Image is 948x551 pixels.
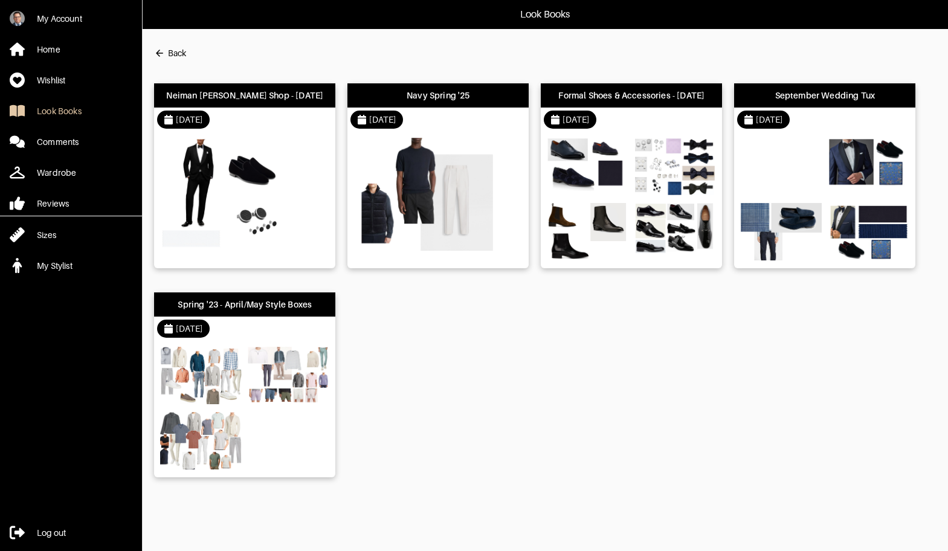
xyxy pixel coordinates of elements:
[37,527,66,539] div: Log out
[558,89,705,101] div: Formal Shoes & Accessories - [DATE]
[828,203,909,260] img: Outfit September Wedding Tux
[37,260,73,272] div: My Stylist
[178,298,312,311] div: Spring '23 - April/May Style Boxes
[37,136,79,148] div: Comments
[37,43,60,56] div: Home
[547,138,628,195] img: Outfit Formal Shoes & Accessories - Sept '23
[154,41,186,65] button: Back
[740,203,822,260] img: Outfit September Wedding Tux
[160,412,242,469] img: Outfit Spring '23 - April/May Style Boxes
[369,114,396,126] div: [DATE]
[37,167,76,179] div: Wardrobe
[248,347,329,404] img: Outfit Spring '23 - April/May Style Boxes
[160,138,323,253] img: Outfit Neiman Marcus Shop - 8/1/25
[37,74,65,86] div: Wishlist
[563,114,589,126] div: [DATE]
[168,47,186,59] div: Back
[520,7,570,22] p: Look Books
[756,114,782,126] div: [DATE]
[828,138,909,195] img: Outfit September Wedding Tux
[547,203,628,260] img: Outfit Formal Shoes & Accessories - Sept '23
[176,323,202,335] div: [DATE]
[634,203,716,260] img: Outfit Formal Shoes & Accessories - Sept '23
[353,138,517,253] img: Outfit Navy Spring '25
[10,11,25,26] img: kXHdGJWFc7tRTJwfKsSQ1uU9
[37,105,82,117] div: Look Books
[37,13,82,25] div: My Account
[166,89,323,101] div: Neiman [PERSON_NAME] Shop - [DATE]
[37,229,56,241] div: Sizes
[634,138,716,195] img: Outfit Formal Shoes & Accessories - Sept '23
[176,114,202,126] div: [DATE]
[37,198,69,210] div: Reviews
[775,89,875,101] div: September Wedding Tux
[160,347,242,404] img: Outfit Spring '23 - April/May Style Boxes
[407,89,470,101] div: Navy Spring '25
